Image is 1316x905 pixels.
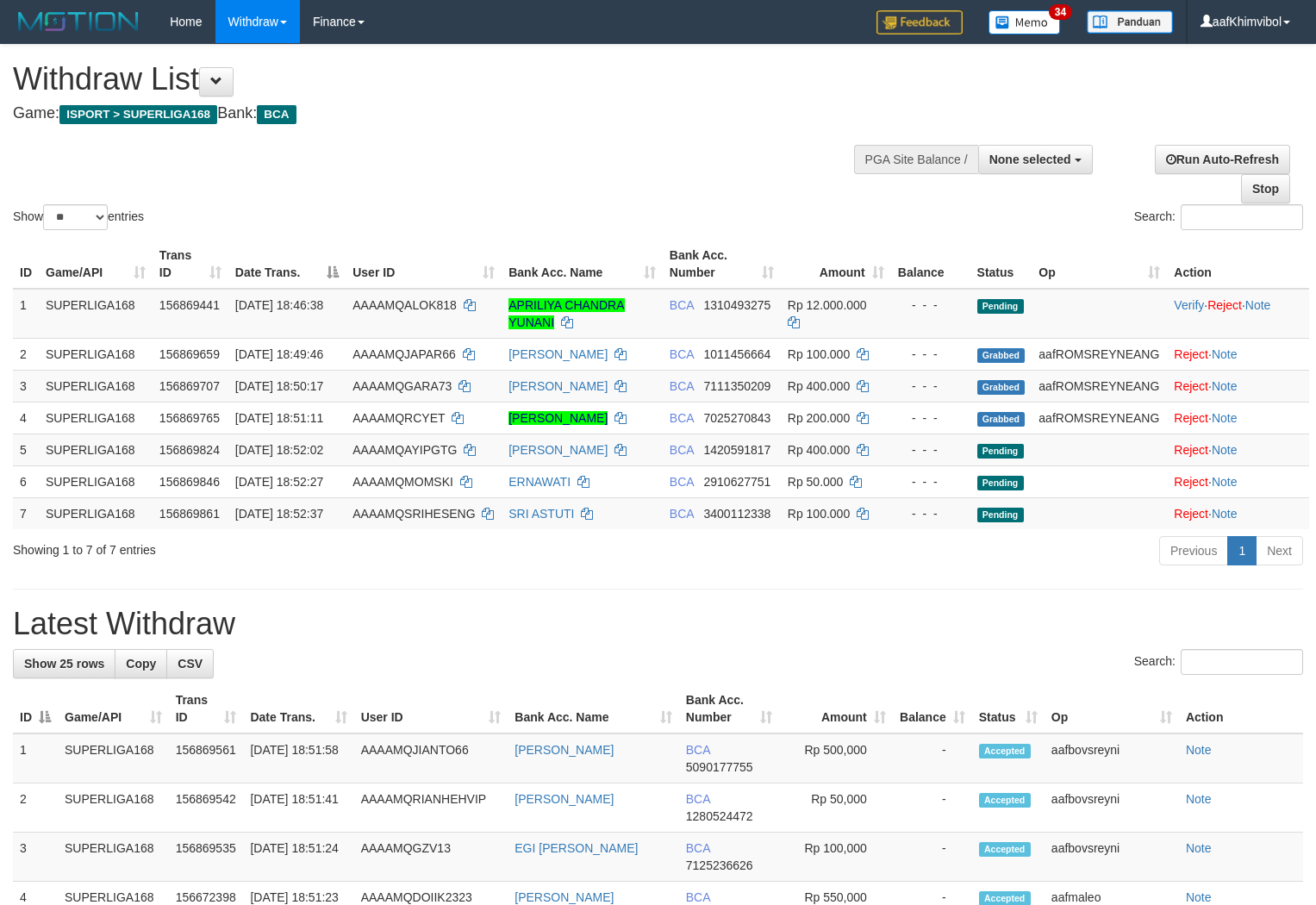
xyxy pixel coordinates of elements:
td: · [1167,434,1309,465]
td: SUPERLIGA168 [39,434,153,465]
span: BCA [670,507,694,521]
input: Search: [1181,649,1303,675]
td: SUPERLIGA168 [39,338,153,370]
a: Note [1186,890,1212,904]
span: [DATE] 18:46:38 [235,298,323,312]
a: APRILIYA CHANDRA YUNANI [508,298,624,329]
th: User ID: activate to sort column ascending [354,684,508,733]
a: [PERSON_NAME] [508,411,608,425]
td: aafbovsreyni [1045,733,1179,783]
td: 3 [13,833,58,882]
th: ID: activate to sort column descending [13,684,58,733]
td: [DATE] 18:51:24 [243,833,353,882]
a: Copy [115,649,167,678]
td: · [1167,338,1309,370]
h4: Game: Bank: [13,105,860,122]
th: Game/API: activate to sort column ascending [58,684,169,733]
span: AAAAMQRCYET [352,411,445,425]
a: Note [1212,443,1238,457]
span: 156869659 [159,347,220,361]
td: 1 [13,733,58,783]
h1: Latest Withdraw [13,607,1303,641]
a: ERNAWATI [508,475,571,489]
img: Feedback.jpg [876,10,963,34]
div: - - - [898,409,964,427]
span: Copy 1280524472 to clipboard [686,809,753,823]
span: 156869765 [159,411,220,425]
label: Show entries [13,204,144,230]
span: [DATE] 18:52:02 [235,443,323,457]
th: Amount: activate to sort column ascending [781,240,891,289]
td: 1 [13,289,39,339]
td: aafbovsreyni [1045,783,1179,833]
div: - - - [898,441,964,459]
td: - [893,783,972,833]
span: BCA [686,743,710,757]
th: Op: activate to sort column ascending [1045,684,1179,733]
span: CSV [178,657,203,671]
a: [PERSON_NAME] [508,443,608,457]
a: Note [1186,792,1212,806]
span: BCA [670,379,694,393]
div: - - - [898,473,964,490]
span: [DATE] 18:50:17 [235,379,323,393]
td: aafROMSREYNEANG [1032,370,1167,402]
td: 156869535 [169,833,244,882]
td: - [893,833,972,882]
td: SUPERLIGA168 [39,465,153,497]
a: Show 25 rows [13,649,115,678]
img: panduan.png [1087,10,1173,34]
a: Note [1212,411,1238,425]
span: ISPORT > SUPERLIGA168 [59,105,217,124]
a: CSV [166,649,214,678]
span: AAAAMQMOMSKI [352,475,453,489]
a: Reject [1174,379,1208,393]
a: [PERSON_NAME] [515,792,614,806]
a: Note [1212,507,1238,521]
td: 3 [13,370,39,402]
th: Balance: activate to sort column ascending [893,684,972,733]
span: Rp 200.000 [788,411,850,425]
img: MOTION_logo.png [13,9,144,34]
span: Rp 50.000 [788,475,844,489]
a: Previous [1159,536,1228,565]
td: 7 [13,497,39,529]
th: ID [13,240,39,289]
span: Accepted [979,793,1031,808]
td: aafbovsreyni [1045,833,1179,882]
th: Status: activate to sort column ascending [972,684,1045,733]
a: Note [1186,841,1212,855]
a: Run Auto-Refresh [1155,145,1290,174]
select: Showentries [43,204,108,230]
a: EGI [PERSON_NAME] [515,841,638,855]
span: Grabbed [977,412,1026,427]
th: Action [1179,684,1303,733]
a: Stop [1241,174,1290,203]
span: [DATE] 18:51:11 [235,411,323,425]
th: Balance [891,240,970,289]
span: BCA [670,411,694,425]
th: Action [1167,240,1309,289]
td: AAAAMQJIANTO66 [354,733,508,783]
td: SUPERLIGA168 [58,833,169,882]
span: Rp 12.000.000 [788,298,867,312]
span: 34 [1049,4,1072,20]
a: Verify [1174,298,1204,312]
td: [DATE] 18:51:58 [243,733,353,783]
span: Copy 3400112338 to clipboard [704,507,771,521]
th: Trans ID: activate to sort column ascending [153,240,228,289]
span: BCA [670,443,694,457]
span: Pending [977,299,1024,314]
th: Date Trans.: activate to sort column ascending [243,684,353,733]
span: Rp 400.000 [788,379,850,393]
span: BCA [686,841,710,855]
a: Note [1245,298,1271,312]
td: 156869542 [169,783,244,833]
a: Reject [1207,298,1242,312]
th: Trans ID: activate to sort column ascending [169,684,244,733]
span: Accepted [979,842,1031,857]
td: SUPERLIGA168 [58,783,169,833]
a: Note [1212,379,1238,393]
label: Search: [1134,204,1303,230]
th: Bank Acc. Number: activate to sort column ascending [663,240,781,289]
